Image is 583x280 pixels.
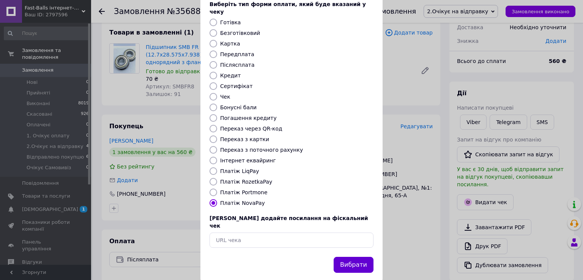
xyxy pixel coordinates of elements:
label: Погашення кредиту [220,115,277,121]
label: Чек [220,94,230,100]
label: Платіж LiqPay [220,168,259,174]
label: Переказ з картки [220,136,269,142]
label: Безготівковий [220,30,260,36]
label: Платіж NovaPay [220,200,265,206]
label: Платіж RozetkaPay [220,179,272,185]
label: Платіж Portmone [220,189,268,195]
label: Післясплата [220,62,255,68]
label: Передплата [220,51,254,57]
input: URL чека [210,233,373,248]
label: Картка [220,41,240,47]
label: Кредит [220,72,241,79]
label: Бонусні бали [220,104,257,110]
span: [PERSON_NAME] додайте посилання на фіскальний чек [210,215,368,229]
button: Вибрати [334,257,373,273]
label: Інтернет еквайринг [220,157,276,164]
label: Переказ через QR-код [220,126,282,132]
label: Готівка [220,19,241,25]
label: Сертифікат [220,83,253,89]
span: Виберіть тип форми оплати, який буде вказаний у чеку [210,1,366,15]
label: Переказ з поточного рахунку [220,147,303,153]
